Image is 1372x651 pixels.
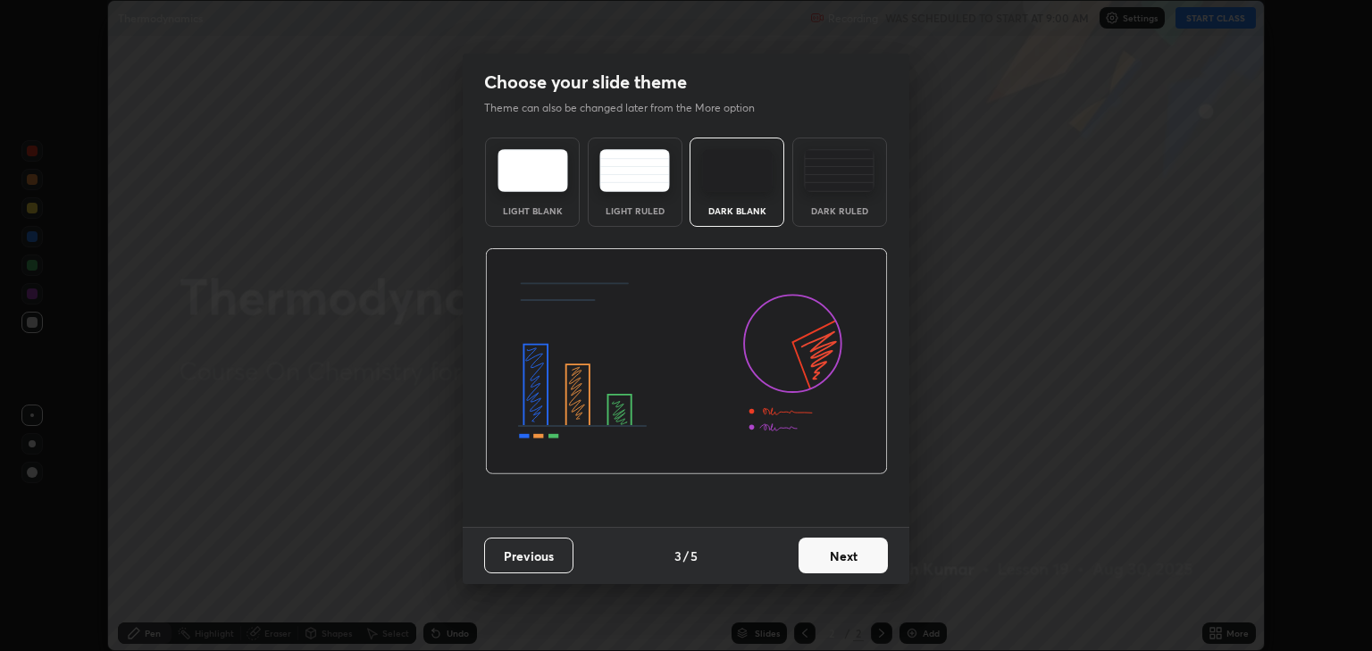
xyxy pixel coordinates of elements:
[674,547,682,565] h4: 3
[484,100,774,116] p: Theme can also be changed later from the More option
[599,206,671,215] div: Light Ruled
[701,206,773,215] div: Dark Blank
[690,547,698,565] h4: 5
[484,538,573,573] button: Previous
[498,149,568,192] img: lightTheme.e5ed3b09.svg
[485,248,888,475] img: darkThemeBanner.d06ce4a2.svg
[804,206,875,215] div: Dark Ruled
[497,206,568,215] div: Light Blank
[804,149,874,192] img: darkRuledTheme.de295e13.svg
[484,71,687,94] h2: Choose your slide theme
[799,538,888,573] button: Next
[683,547,689,565] h4: /
[599,149,670,192] img: lightRuledTheme.5fabf969.svg
[702,149,773,192] img: darkTheme.f0cc69e5.svg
